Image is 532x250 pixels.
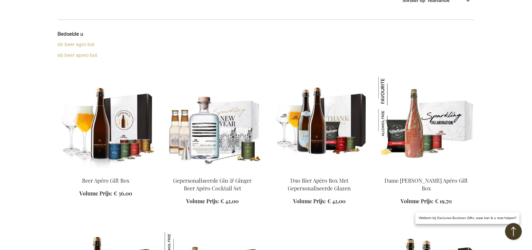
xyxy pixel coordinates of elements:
img: Dame Jeanne Biermocktail Apéro Gift Box [378,77,407,106]
img: Personalised Gin & Ginger Beer Apéro Cocktail Set [165,77,261,171]
a: Gepersonaliseerde Gin & Ginger Beer Apéro Cocktail Set [173,177,252,192]
a: Dame [PERSON_NAME] Apéro Gift Box [385,177,468,192]
img: Dame Jeanne Biermocktail Apéro Gift Box [378,77,475,171]
span: Volume Prijs: [401,198,434,205]
a: Duo Beer Apéro Box With Personalised Glasses [272,168,368,175]
a: Volume Prijs: € 19,70 [401,198,452,205]
img: Beer Apéro Gift Box [58,77,154,171]
span: € 42,00 [221,198,239,205]
a: eb beer agro bol [58,41,95,48]
span: Volume Prijs: [187,198,219,205]
a: Volume Prijs: € 42,00 [187,198,239,205]
a: Personalised Gin & Ginger Beer Apéro Cocktail Set [165,168,261,175]
a: Volume Prijs: € 42,00 [293,198,346,205]
span: € 19,70 [435,198,452,205]
img: Dame Jeanne Biermocktail Apéro Gift Box [378,109,407,138]
dt: Bedoelde u [58,31,162,38]
img: Duo Beer Apéro Box With Personalised Glasses [272,77,368,171]
span: Volume Prijs: [293,198,326,205]
a: eb beer apero bol [58,52,97,59]
a: Duo Bier Apéro Box Met Gepersonaliseerde Glazen [288,177,351,192]
a: Dame Jeanne Biermocktail Apéro Gift Box Dame Jeanne Biermocktail Apéro Gift Box Dame Jeanne Bierm... [378,168,475,175]
span: € 42,00 [328,198,346,205]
